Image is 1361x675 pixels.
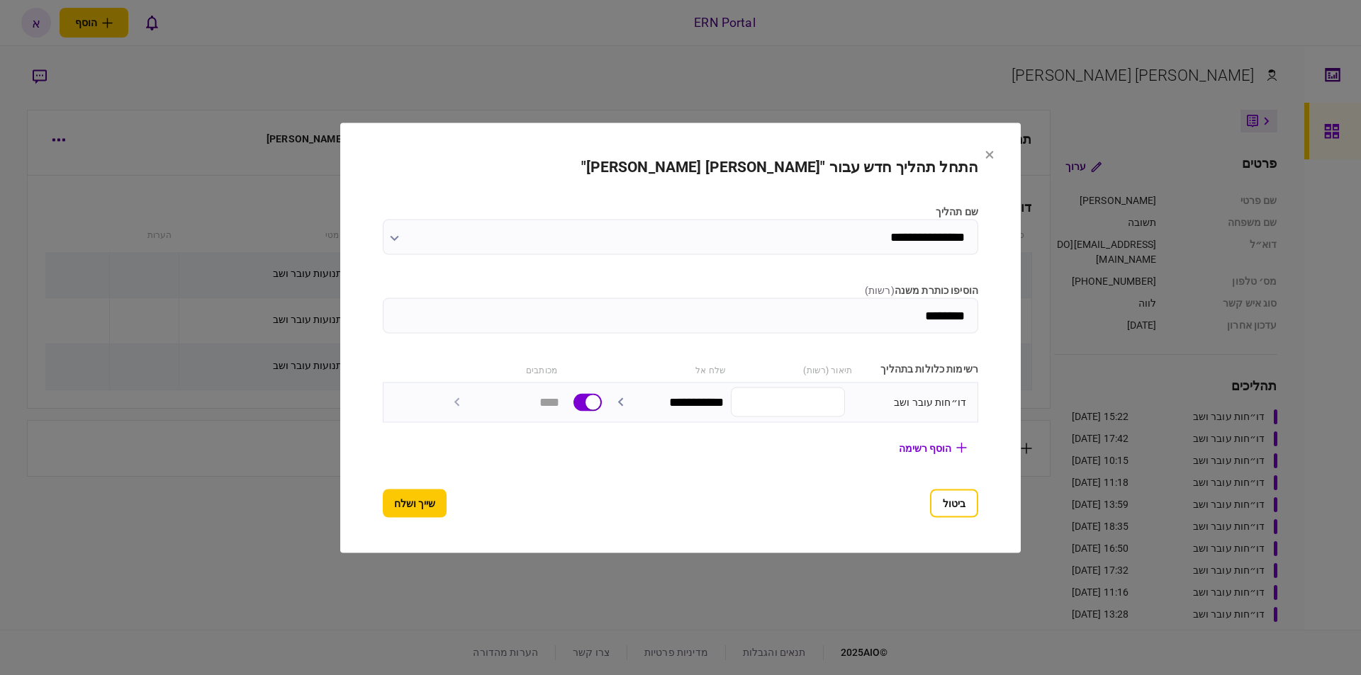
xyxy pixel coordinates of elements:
[859,361,978,376] div: רשימות כלולות בתהליך
[383,219,978,254] input: שם תהליך
[383,283,978,297] label: הוסיפו כותרת משנה
[865,284,895,295] span: ( רשות )
[438,361,557,376] div: מכותבים
[383,204,978,219] label: שם תהליך
[733,361,852,376] div: תיאור (רשות)
[383,297,978,333] input: הוסיפו כותרת משנה
[852,395,966,409] div: דו״חות עובר ושב
[383,489,447,517] button: שייך ושלח
[383,158,978,176] h2: התחל תהליך חדש עבור "[PERSON_NAME] [PERSON_NAME]"
[607,361,726,376] div: שלח אל
[930,489,978,517] button: ביטול
[887,435,978,460] button: הוסף רשימה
